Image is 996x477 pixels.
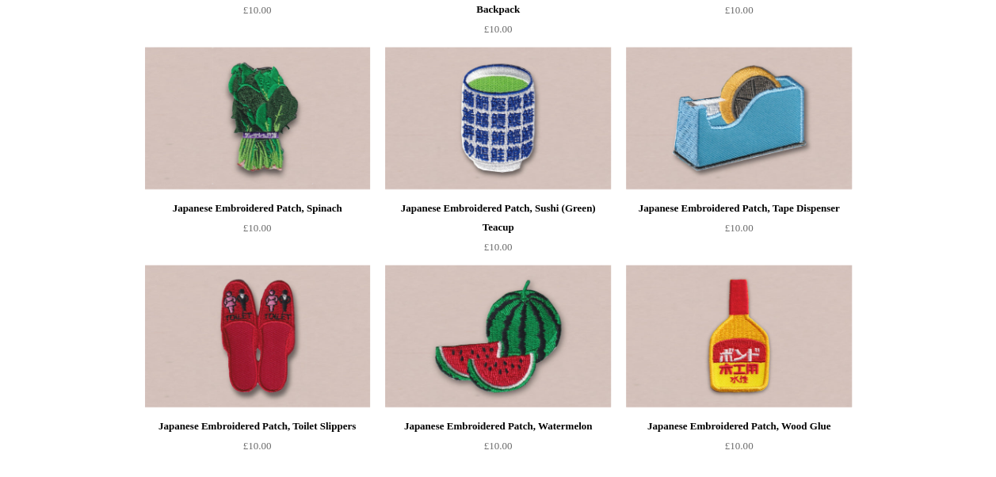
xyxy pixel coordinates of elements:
[389,199,606,237] div: Japanese Embroidered Patch, Sushi (Green) Teacup
[145,265,370,408] a: Japanese Embroidered Patch, Toilet Slippers Japanese Embroidered Patch, Toilet Slippers
[626,199,851,264] a: Japanese Embroidered Patch, Tape Dispenser £10.00
[149,199,366,218] div: Japanese Embroidered Patch, Spinach
[484,440,513,452] span: £10.00
[725,440,754,452] span: £10.00
[626,265,851,408] img: Japanese Embroidered Patch, Wood Glue
[626,48,851,190] img: Japanese Embroidered Patch, Tape Dispenser
[243,4,272,16] span: £10.00
[626,265,851,408] a: Japanese Embroidered Patch, Wood Glue Japanese Embroidered Patch, Wood Glue
[626,48,851,190] a: Japanese Embroidered Patch, Tape Dispenser Japanese Embroidered Patch, Tape Dispenser
[145,48,370,190] a: Japanese Embroidered Patch, Spinach Japanese Embroidered Patch, Spinach
[484,241,513,253] span: £10.00
[385,265,610,408] a: Japanese Embroidered Patch, Watermelon Japanese Embroidered Patch, Watermelon
[149,417,366,436] div: Japanese Embroidered Patch, Toilet Slippers
[243,440,272,452] span: £10.00
[385,48,610,190] a: Japanese Embroidered Patch, Sushi (Green) Teacup Japanese Embroidered Patch, Sushi (Green) Teacup
[725,4,754,16] span: £10.00
[145,265,370,408] img: Japanese Embroidered Patch, Toilet Slippers
[385,199,610,264] a: Japanese Embroidered Patch, Sushi (Green) Teacup £10.00
[243,222,272,234] span: £10.00
[145,48,370,190] img: Japanese Embroidered Patch, Spinach
[630,199,847,218] div: Japanese Embroidered Patch, Tape Dispenser
[484,23,513,35] span: £10.00
[385,48,610,190] img: Japanese Embroidered Patch, Sushi (Green) Teacup
[385,265,610,408] img: Japanese Embroidered Patch, Watermelon
[725,222,754,234] span: £10.00
[145,199,370,264] a: Japanese Embroidered Patch, Spinach £10.00
[389,417,606,436] div: Japanese Embroidered Patch, Watermelon
[630,417,847,436] div: Japanese Embroidered Patch, Wood Glue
